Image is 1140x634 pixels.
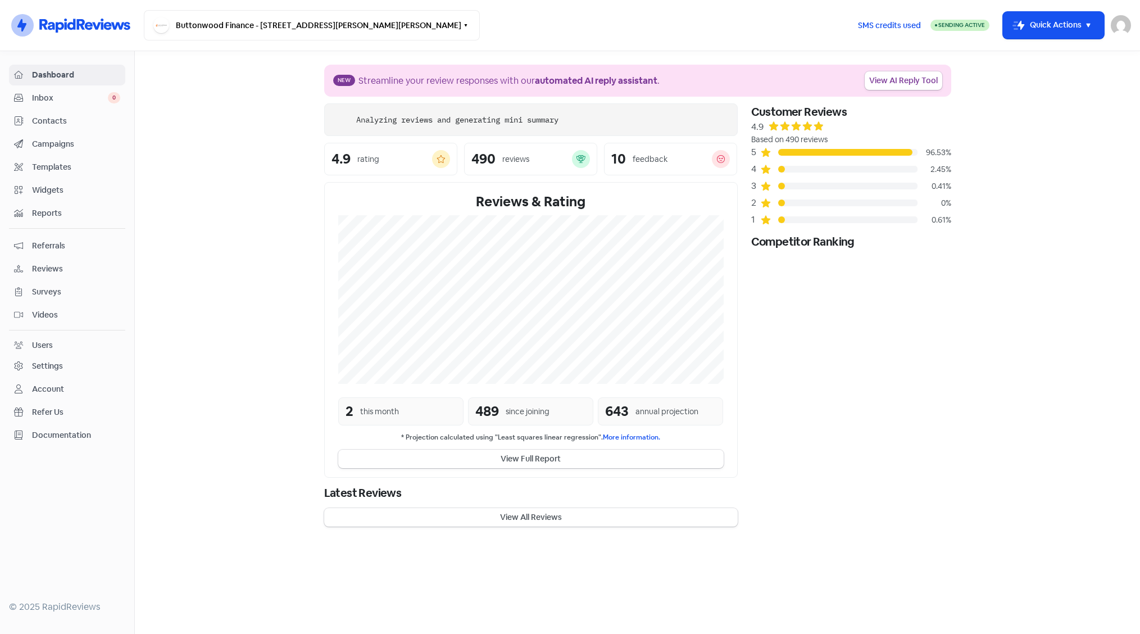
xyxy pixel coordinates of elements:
[464,143,597,175] a: 490reviews
[9,402,125,423] a: Refer Us
[930,19,989,32] a: Sending Active
[338,450,724,468] button: View Full Report
[9,157,125,178] a: Templates
[605,401,629,422] div: 643
[635,406,698,418] div: annual projection
[848,19,930,30] a: SMS credits used
[751,120,764,134] div: 4.9
[9,259,125,279] a: Reviews
[346,401,353,422] div: 2
[9,282,125,302] a: Surveys
[357,153,379,165] div: rating
[1003,12,1104,39] button: Quick Actions
[32,138,120,150] span: Campaigns
[9,356,125,377] a: Settings
[9,600,125,614] div: © 2025 RapidReviews
[32,360,63,372] div: Settings
[333,75,355,86] span: New
[32,383,64,395] div: Account
[611,152,626,166] div: 10
[324,484,738,501] div: Latest Reviews
[918,197,951,209] div: 0%
[32,429,120,441] span: Documentation
[360,406,399,418] div: this month
[32,240,120,252] span: Referrals
[751,233,951,250] div: Competitor Ranking
[633,153,667,165] div: feedback
[32,92,108,104] span: Inbox
[338,192,724,212] div: Reviews & Rating
[356,114,558,126] div: Analyzing reviews and generating mini summary
[338,432,724,443] small: * Projection calculated using "Least squares linear regression".
[32,69,120,81] span: Dashboard
[9,65,125,85] a: Dashboard
[9,236,125,256] a: Referrals
[32,406,120,418] span: Refer Us
[506,406,549,418] div: since joining
[751,196,760,210] div: 2
[918,164,951,175] div: 2.45%
[918,147,951,158] div: 96.53%
[32,115,120,127] span: Contacts
[502,153,529,165] div: reviews
[751,179,760,193] div: 3
[604,143,737,175] a: 10feedback
[108,92,120,103] span: 0
[9,203,125,224] a: Reports
[9,335,125,356] a: Users
[32,161,120,173] span: Templates
[358,74,660,88] div: Streamline your review responses with our .
[751,213,760,227] div: 1
[324,508,738,527] button: View All Reviews
[32,184,120,196] span: Widgets
[32,263,120,275] span: Reviews
[32,286,120,298] span: Surveys
[865,71,942,90] a: View AI Reply Tool
[1111,15,1131,35] img: User
[9,379,125,400] a: Account
[751,146,760,159] div: 5
[751,134,951,146] div: Based on 490 reviews
[331,152,351,166] div: 4.9
[603,433,660,442] a: More information.
[751,103,951,120] div: Customer Reviews
[9,134,125,155] a: Campaigns
[9,111,125,132] a: Contacts
[324,143,457,175] a: 4.9rating
[751,162,760,176] div: 4
[918,180,951,192] div: 0.41%
[144,10,480,40] button: Buttonwood Finance - [STREET_ADDRESS][PERSON_NAME][PERSON_NAME]
[535,75,657,87] b: automated AI reply assistant
[471,152,496,166] div: 490
[32,309,120,321] span: Videos
[32,339,53,351] div: Users
[9,88,125,108] a: Inbox 0
[858,20,921,31] span: SMS credits used
[9,305,125,325] a: Videos
[938,21,985,29] span: Sending Active
[9,425,125,446] a: Documentation
[9,180,125,201] a: Widgets
[475,401,499,422] div: 489
[32,207,120,219] span: Reports
[918,214,951,226] div: 0.61%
